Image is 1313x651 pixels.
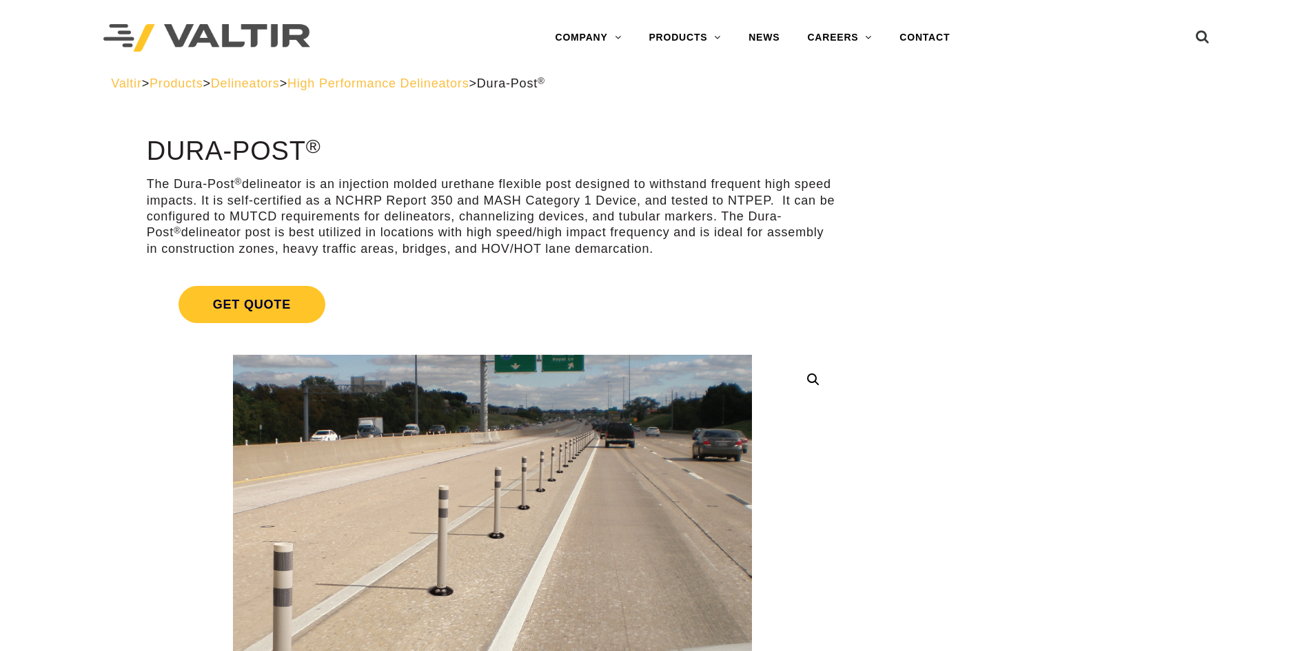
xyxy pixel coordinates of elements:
[211,76,280,90] a: Delineators
[287,76,469,90] a: High Performance Delineators
[886,24,964,52] a: CONTACT
[234,176,242,187] sup: ®
[147,269,838,340] a: Get Quote
[541,24,635,52] a: COMPANY
[635,24,735,52] a: PRODUCTS
[174,225,181,236] sup: ®
[111,76,1202,92] div: > > > >
[735,24,793,52] a: NEWS
[477,76,545,90] span: Dura-Post
[538,76,545,86] sup: ®
[147,137,838,166] h1: Dura-Post
[179,286,325,323] span: Get Quote
[150,76,203,90] a: Products
[103,24,310,52] img: Valtir
[111,76,141,90] a: Valtir
[147,176,838,257] p: The Dura-Post delineator is an injection molded urethane flexible post designed to withstand freq...
[793,24,886,52] a: CAREERS
[306,135,321,157] sup: ®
